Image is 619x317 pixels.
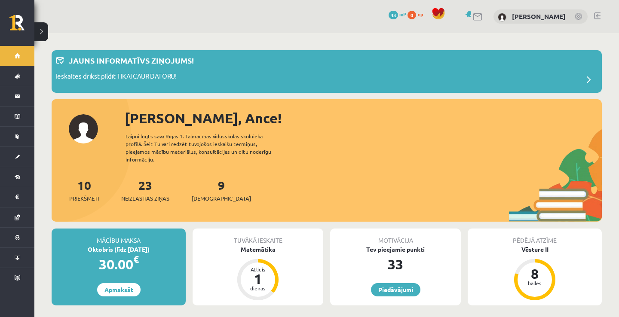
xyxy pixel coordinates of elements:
div: 1 [245,272,271,286]
span: xp [417,11,423,18]
a: 0 xp [408,11,427,18]
div: [PERSON_NAME], Ance! [125,108,602,128]
img: Ance Bašlika [498,13,506,21]
a: Matemātika Atlicis 1 dienas [193,245,323,302]
a: 10Priekšmeti [69,177,99,203]
div: Tuvākā ieskaite [193,229,323,245]
span: Neizlasītās ziņas [121,194,169,203]
a: Piedāvājumi [371,283,420,296]
a: Apmaksāt [97,283,141,296]
span: Priekšmeti [69,194,99,203]
span: 33 [389,11,398,19]
div: 8 [522,267,548,280]
span: [DEMOGRAPHIC_DATA] [192,194,251,203]
div: Atlicis [245,267,271,272]
a: 33 mP [389,11,406,18]
div: balles [522,280,548,286]
a: Rīgas 1. Tālmācības vidusskola [9,15,34,37]
div: dienas [245,286,271,291]
div: 33 [330,254,461,274]
div: Vēsture II [468,245,602,254]
div: Tev pieejamie punkti [330,245,461,254]
div: Mācību maksa [52,229,186,245]
span: mP [399,11,406,18]
a: 23Neizlasītās ziņas [121,177,169,203]
a: [PERSON_NAME] [512,12,566,21]
p: Jauns informatīvs ziņojums! [69,55,194,66]
div: Matemātika [193,245,323,254]
a: Jauns informatīvs ziņojums! Ieskaites drīkst pildīt TIKAI CAUR DATORU! [56,55,598,88]
a: Vēsture II 8 balles [468,245,602,302]
span: € [133,253,139,265]
a: 9[DEMOGRAPHIC_DATA] [192,177,251,203]
p: Ieskaites drīkst pildīt TIKAI CAUR DATORU! [56,71,177,83]
div: Oktobris (līdz [DATE]) [52,245,186,254]
div: Pēdējā atzīme [468,229,602,245]
span: 0 [408,11,416,19]
div: Laipni lūgts savā Rīgas 1. Tālmācības vidusskolas skolnieka profilā. Šeit Tu vari redzēt tuvojošo... [126,132,286,163]
div: 30.00 [52,254,186,274]
div: Motivācija [330,229,461,245]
